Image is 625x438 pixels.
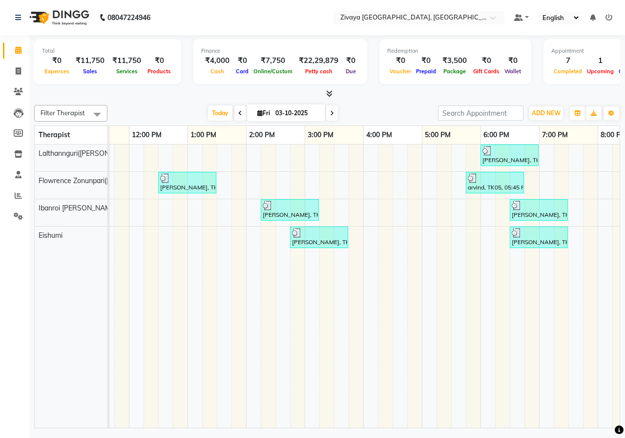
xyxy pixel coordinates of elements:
div: Finance [201,47,359,55]
span: Due [343,68,358,75]
div: ₹0 [42,55,72,66]
div: [PERSON_NAME], TK07, 06:30 PM-07:30 PM, Javanese Pampering - 60 Mins [511,228,567,247]
div: ₹0 [145,55,173,66]
div: ₹0 [414,55,438,66]
span: Package [441,68,468,75]
span: Flowrence Zonunpari([PERSON_NAME]) [39,176,163,185]
a: 12:00 PM [129,128,164,142]
div: ₹3,500 [438,55,471,66]
b: 08047224946 [107,4,150,31]
div: [PERSON_NAME], TK07, 06:30 PM-07:30 PM, Javanese Pampering - 60 Mins [511,201,567,219]
span: Eishumi [39,231,62,240]
div: ₹0 [502,55,523,66]
div: ₹0 [471,55,502,66]
a: 7:00 PM [540,128,570,142]
span: Upcoming [584,68,616,75]
div: [PERSON_NAME], TK04, 02:45 PM-03:45 PM, Javanese Pampering - 60 Mins [291,228,347,247]
a: 2:00 PM [247,128,277,142]
span: Petty cash [303,68,335,75]
div: arvind, TK05, 05:45 PM-06:45 PM, Javanese Pampering - 60 Mins [467,173,523,192]
span: Online/Custom [251,68,295,75]
a: 6:00 PM [481,128,512,142]
span: Services [114,68,140,75]
span: Filter Therapist [41,109,85,117]
div: [PERSON_NAME], TK03, 02:15 PM-03:15 PM, Javanese Pampering - 60 Mins [262,201,318,219]
span: ADD NEW [532,109,561,117]
span: Today [208,105,232,121]
a: 5:00 PM [422,128,453,142]
span: Ibanroi [PERSON_NAME] [39,204,117,212]
div: [PERSON_NAME], TK06, 06:00 PM-07:00 PM, Javanese Pampering - 60 Mins [481,146,538,165]
div: ₹11,750 [108,55,145,66]
div: [PERSON_NAME], TK02, 12:30 PM-01:30 PM, Javanese Pampering - 60 Mins [159,173,215,192]
div: 7 [551,55,584,66]
div: ₹0 [387,55,414,66]
input: 2025-10-03 [272,106,321,121]
div: ₹0 [233,55,251,66]
span: Expenses [42,68,72,75]
span: Wallet [502,68,523,75]
div: ₹7,750 [251,55,295,66]
div: ₹11,750 [72,55,108,66]
span: Voucher [387,68,414,75]
span: Sales [81,68,100,75]
span: Completed [551,68,584,75]
div: Redemption [387,47,523,55]
div: ₹4,000 [201,55,233,66]
a: 4:00 PM [364,128,395,142]
span: Prepaid [414,68,438,75]
span: Fri [255,109,272,117]
a: 3:00 PM [305,128,336,142]
div: ₹0 [342,55,359,66]
span: Therapist [39,130,70,139]
div: ₹22,29,879 [295,55,342,66]
img: logo [25,4,92,31]
span: Gift Cards [471,68,502,75]
input: Search Appointment [438,105,523,121]
div: Total [42,47,173,55]
a: 1:00 PM [188,128,219,142]
span: Card [233,68,251,75]
button: ADD NEW [529,106,563,120]
span: Cash [208,68,227,75]
div: 1 [584,55,616,66]
span: Lalthannguri([PERSON_NAME]) [39,149,136,158]
span: Products [145,68,173,75]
